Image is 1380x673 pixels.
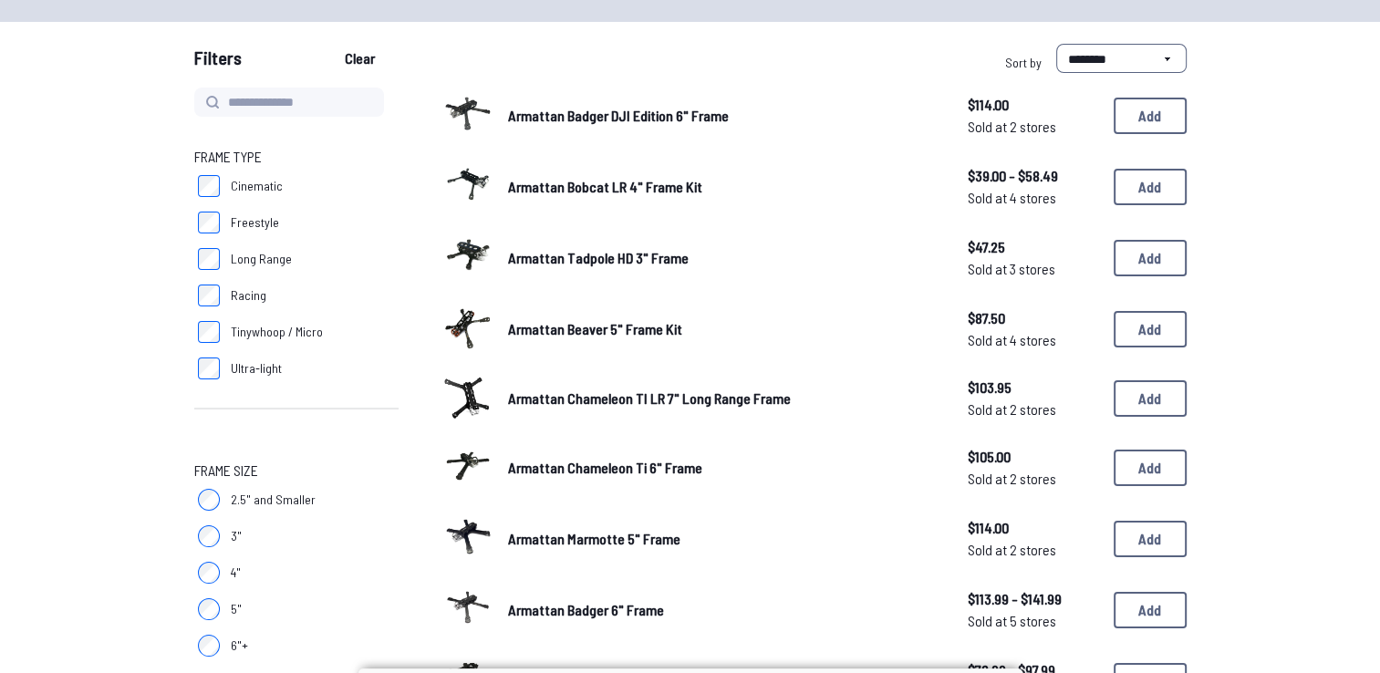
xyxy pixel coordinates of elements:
[198,212,220,233] input: Freestyle
[508,599,939,621] a: Armattan Badger 6" Frame
[1114,98,1187,134] button: Add
[198,489,220,511] input: 2.5" and Smaller
[1114,311,1187,347] button: Add
[442,511,493,567] a: image
[508,528,939,550] a: Armattan Marmotte 5" Frame
[198,285,220,306] input: Racing
[442,88,493,139] img: image
[198,248,220,270] input: Long Range
[508,530,680,547] span: Armattan Marmotte 5" Frame
[508,389,791,407] span: Armattan Chameleon TI LR 7" Long Range Frame
[968,468,1099,490] span: Sold at 2 stores
[198,562,220,584] input: 4"
[198,635,220,657] input: 6"+
[508,176,939,198] a: Armattan Bobcat LR 4" Frame Kit
[442,511,493,562] img: image
[968,236,1099,258] span: $47.25
[442,582,493,633] img: image
[508,459,702,476] span: Armattan Chameleon Ti 6" Frame
[231,177,283,195] span: Cinematic
[968,187,1099,209] span: Sold at 4 stores
[231,359,282,378] span: Ultra-light
[231,323,323,341] span: Tinywhoop / Micro
[442,88,493,144] a: image
[442,372,493,425] a: image
[198,321,220,343] input: Tinywhoop / Micro
[508,247,939,269] a: Armattan Tadpole HD 3" Frame
[231,527,242,545] span: 3"
[231,286,266,305] span: Racing
[1114,240,1187,276] button: Add
[968,116,1099,138] span: Sold at 2 stores
[968,329,1099,351] span: Sold at 4 stores
[508,601,664,618] span: Armattan Badger 6" Frame
[508,388,939,409] a: Armattan Chameleon TI LR 7" Long Range Frame
[968,517,1099,539] span: $114.00
[231,600,242,618] span: 5"
[198,525,220,547] input: 3"
[442,230,493,281] img: image
[194,146,262,168] span: Frame Type
[329,44,390,73] button: Clear
[231,250,292,268] span: Long Range
[1005,55,1042,70] span: Sort by
[231,491,316,509] span: 2.5" and Smaller
[442,159,493,210] img: image
[508,318,939,340] a: Armattan Beaver 5" Frame Kit
[442,440,493,491] img: image
[442,440,493,496] a: image
[968,94,1099,116] span: $114.00
[508,457,939,479] a: Armattan Chameleon Ti 6" Frame
[508,178,702,195] span: Armattan Bobcat LR 4" Frame Kit
[508,249,689,266] span: Armattan Tadpole HD 3" Frame
[231,213,279,232] span: Freestyle
[968,610,1099,632] span: Sold at 5 stores
[1114,169,1187,205] button: Add
[1114,450,1187,486] button: Add
[1114,592,1187,628] button: Add
[198,175,220,197] input: Cinematic
[968,307,1099,329] span: $87.50
[508,107,729,124] span: Armattan Badger DJI Edition 6" Frame
[968,165,1099,187] span: $39.00 - $58.49
[198,357,220,379] input: Ultra-light
[968,399,1099,420] span: Sold at 2 stores
[194,44,242,80] span: Filters
[968,377,1099,399] span: $103.95
[194,460,258,481] span: Frame Size
[198,598,220,620] input: 5"
[1056,44,1187,73] select: Sort by
[442,159,493,215] a: image
[231,637,248,655] span: 6"+
[508,320,682,337] span: Armattan Beaver 5" Frame Kit
[442,582,493,638] a: image
[442,230,493,286] a: image
[968,446,1099,468] span: $105.00
[442,301,493,357] a: image
[1114,521,1187,557] button: Add
[968,539,1099,561] span: Sold at 2 stores
[508,105,939,127] a: Armattan Badger DJI Edition 6" Frame
[968,588,1099,610] span: $113.99 - $141.99
[442,376,493,419] img: image
[1114,380,1187,417] button: Add
[968,258,1099,280] span: Sold at 3 stores
[442,301,493,352] img: image
[231,564,241,582] span: 4"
